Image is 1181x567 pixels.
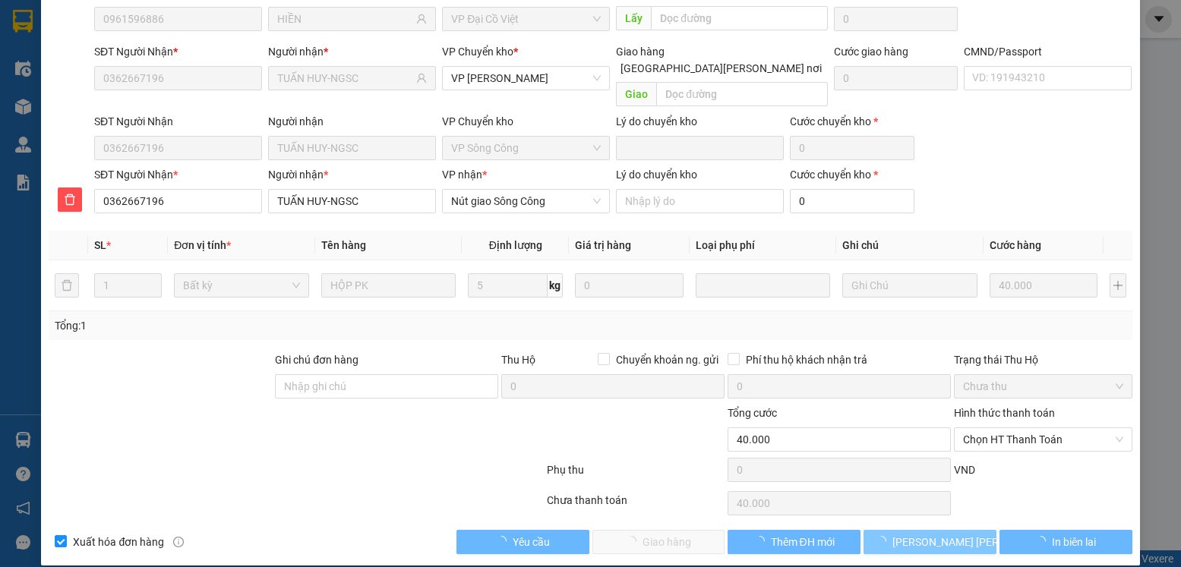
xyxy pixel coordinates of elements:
input: Cước lấy hàng [834,7,958,31]
span: Nút giao Sông Công [451,190,601,213]
div: CMND/Passport [964,43,1132,60]
label: Cước giao hàng [834,46,908,58]
div: VP Chuyển kho [442,113,610,130]
div: Chưa thanh toán [545,492,726,518]
div: Người nhận [268,166,436,183]
span: VP Sông Công [451,137,601,159]
span: loading [496,536,513,547]
input: Tên người gửi [277,11,413,27]
span: Giao hàng [616,46,665,58]
span: Xuất hóa đơn hàng [67,534,170,550]
input: Ghi Chú [842,273,977,298]
div: Tổng: 1 [55,317,456,334]
span: Tên hàng [321,239,366,251]
span: Tổng cước [728,407,777,419]
div: Phụ thu [545,461,726,488]
input: Lý do chuyển kho [616,189,784,213]
th: Loại phụ phí [690,231,837,260]
div: SĐT Người Nhận [94,113,262,130]
input: 0 [575,273,683,298]
input: Dọc đường [656,82,827,106]
button: Giao hàng [592,530,725,554]
span: [PERSON_NAME] [PERSON_NAME] [892,534,1057,550]
span: In biên lai [1052,534,1096,550]
span: user [416,73,427,83]
span: Thêm ĐH mới [771,534,835,550]
div: Người nhận [268,113,436,130]
span: SL [94,239,106,251]
div: Người nhận [268,43,436,60]
span: VP nhận [442,169,482,181]
span: [GEOGRAPHIC_DATA][PERSON_NAME] nơi [614,60,828,77]
div: Cước chuyển kho [790,166,914,183]
th: Ghi chú [836,231,984,260]
span: Giá trị hàng [575,239,631,251]
span: user [416,14,427,24]
button: [PERSON_NAME] [PERSON_NAME] [864,530,996,554]
span: Lấy [616,6,651,30]
label: Lý do chuyển kho [616,169,697,181]
span: Định lượng [489,239,542,251]
span: delete [58,194,81,206]
input: Ghi chú đơn hàng [275,374,498,398]
button: Yêu cầu [456,530,589,554]
input: Tên người nhận [277,70,413,87]
span: Yêu cầu [513,534,550,550]
button: plus [1110,273,1126,298]
span: Phí thu hộ khách nhận trả [740,351,873,368]
button: delete [58,187,82,212]
input: Cước giao hàng [834,66,958,90]
span: Bất kỳ [183,274,300,297]
div: Trạng thái Thu Hộ [954,351,1132,368]
div: Lý do chuyển kho [616,113,784,130]
span: Cước hàng [990,239,1041,251]
button: delete [55,273,79,298]
input: VD: Bàn, Ghế [321,273,456,298]
span: kg [548,273,563,298]
label: Ghi chú đơn hàng [275,354,358,366]
span: loading [876,536,892,547]
input: Dọc đường [651,6,827,30]
span: Chọn HT Thanh Toán [963,428,1123,451]
input: SĐT người nhận [94,189,262,213]
div: SĐT Người Nhận [94,43,262,60]
span: Đơn vị tính [174,239,231,251]
span: VP Chuyển kho [442,46,513,58]
span: VND [954,464,975,476]
input: 0 [990,273,1097,298]
span: Chưa thu [963,375,1123,398]
span: VP Yên Bình [451,67,601,90]
div: Cước chuyển kho [790,113,914,130]
span: info-circle [173,537,184,547]
span: VP Đại Cồ Việt [451,8,601,30]
div: SĐT Người Nhận [94,166,262,183]
button: Thêm ĐH mới [728,530,860,554]
span: Thu Hộ [501,354,535,366]
span: loading [1035,536,1052,547]
label: Hình thức thanh toán [954,407,1055,419]
span: Giao [616,82,656,106]
span: Chuyển khoản ng. gửi [610,351,725,368]
input: Tên người nhận [268,189,436,213]
span: loading [754,536,771,547]
button: In biên lai [999,530,1132,554]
